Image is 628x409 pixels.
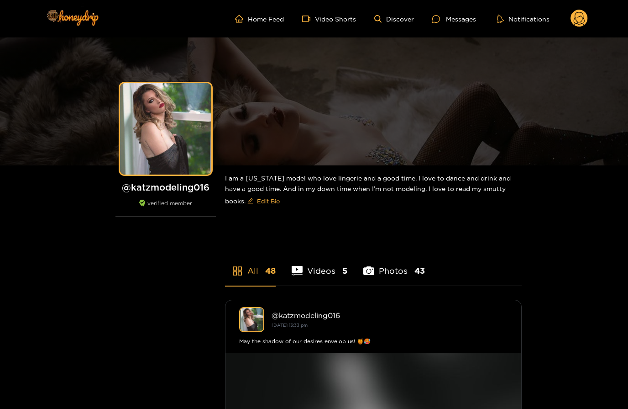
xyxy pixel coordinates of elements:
[235,15,248,23] span: home
[115,181,216,193] h1: @ katzmodeling016
[374,15,414,23] a: Discover
[225,165,522,216] div: I am a [US_STATE] model who love lingerie and a good time. I love to dance and drink and have a g...
[292,244,347,286] li: Videos
[414,265,425,276] span: 43
[494,14,552,23] button: Notifications
[272,323,308,328] small: [DATE] 13:33 pm
[247,198,253,205] span: edit
[302,15,315,23] span: video-camera
[257,197,280,206] span: Edit Bio
[239,307,264,332] img: katzmodeling016
[115,200,216,217] div: verified member
[232,266,243,276] span: appstore
[432,14,476,24] div: Messages
[302,15,356,23] a: Video Shorts
[246,194,282,208] button: editEdit Bio
[272,311,508,319] div: @ katzmodeling016
[342,265,347,276] span: 5
[363,244,425,286] li: Photos
[235,15,284,23] a: Home Feed
[225,244,276,286] li: All
[239,337,508,346] div: May the shadow of our desires envelop us! 🍯🥵
[265,265,276,276] span: 48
